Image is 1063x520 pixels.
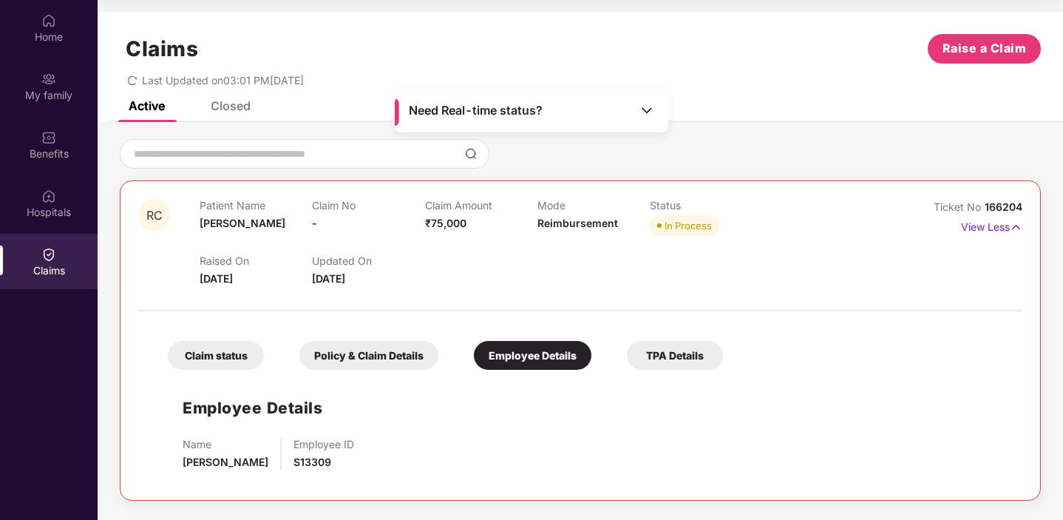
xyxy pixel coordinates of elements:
p: Mode [537,199,650,212]
img: svg+xml;base64,PHN2ZyBpZD0iSG9zcGl0YWxzIiB4bWxucz0iaHR0cDovL3d3dy53My5vcmcvMjAwMC9zdmciIHdpZHRoPS... [41,189,56,203]
div: Employee Details [474,341,591,370]
span: Need Real-time status? [409,103,543,118]
p: Name [183,438,268,450]
span: [PERSON_NAME] [183,456,268,468]
div: Active [129,98,165,113]
span: Ticket No [934,200,985,213]
p: Status [650,199,762,212]
span: redo [127,74,137,87]
img: svg+xml;base64,PHN2ZyB4bWxucz0iaHR0cDovL3d3dy53My5vcmcvMjAwMC9zdmciIHdpZHRoPSIxNyIgaGVpZ2h0PSIxNy... [1010,219,1022,235]
img: svg+xml;base64,PHN2ZyBpZD0iSG9tZSIgeG1sbnM9Imh0dHA6Ly93d3cudzMub3JnLzIwMDAvc3ZnIiB3aWR0aD0iMjAiIG... [41,13,56,28]
div: Policy & Claim Details [299,341,438,370]
p: Employee ID [293,438,354,450]
img: svg+xml;base64,PHN2ZyB3aWR0aD0iMjAiIGhlaWdodD0iMjAiIHZpZXdCb3g9IjAgMCAyMCAyMCIgZmlsbD0ibm9uZSIgeG... [41,72,56,87]
p: Raised On [200,254,312,267]
span: 166204 [985,200,1022,213]
img: svg+xml;base64,PHN2ZyBpZD0iU2VhcmNoLTMyeDMyIiB4bWxucz0iaHR0cDovL3d3dy53My5vcmcvMjAwMC9zdmciIHdpZH... [465,148,477,160]
span: Raise a Claim [943,39,1027,58]
p: Patient Name [200,199,312,212]
p: Claim No [312,199,424,212]
div: Claim status [168,341,264,370]
button: Raise a Claim [928,34,1041,64]
span: S13309 [293,456,331,468]
span: [DATE] [200,272,233,285]
span: - [312,217,317,229]
div: Closed [211,98,251,113]
span: [DATE] [312,272,345,285]
span: [PERSON_NAME] [200,217,285,229]
img: svg+xml;base64,PHN2ZyBpZD0iQmVuZWZpdHMiIHhtbG5zPSJodHRwOi8vd3d3LnczLm9yZy8yMDAwL3N2ZyIgd2lkdGg9Ij... [41,130,56,145]
span: RC [146,209,163,222]
p: View Less [961,215,1022,235]
h1: Employee Details [183,396,322,420]
img: Toggle Icon [639,103,654,118]
p: Claim Amount [425,199,537,212]
img: svg+xml;base64,PHN2ZyBpZD0iQ2xhaW0iIHhtbG5zPSJodHRwOi8vd3d3LnczLm9yZy8yMDAwL3N2ZyIgd2lkdGg9IjIwIi... [41,247,56,262]
span: ₹75,000 [425,217,466,229]
h1: Claims [126,36,198,61]
p: Updated On [312,254,424,267]
div: TPA Details [627,341,723,370]
span: Last Updated on 03:01 PM[DATE] [142,74,304,87]
div: In Process [665,218,712,233]
span: Reimbursement [537,217,618,229]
